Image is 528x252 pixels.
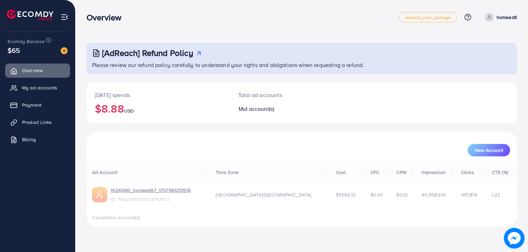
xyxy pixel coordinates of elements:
[5,81,70,95] a: My ad accounts
[22,136,36,143] span: Billing
[22,67,43,74] span: Overview
[238,91,329,99] p: Total ad accounts
[22,101,41,108] span: Payment
[5,64,70,77] a: Overview
[5,133,70,146] a: Billing
[7,10,53,20] img: logo
[8,38,45,45] span: Ecomdy Balance
[5,98,70,112] a: Payment
[22,84,57,91] span: My ad accounts
[5,115,70,129] a: Product Links
[497,13,517,21] p: homeedit
[124,107,134,114] span: USD
[482,13,517,22] a: homeedit
[468,144,510,156] button: New Account
[95,91,222,99] p: [DATE] spends
[87,12,127,22] h3: Overview
[92,61,513,69] p: Please review our refund policy carefully to understand your rights and obligations when requesti...
[405,15,451,20] span: adreach_new_package
[61,13,69,21] img: menu
[95,102,222,115] h2: $8.88
[504,228,525,249] img: image
[238,106,329,112] h2: 1
[8,45,20,55] span: $65
[399,12,457,22] a: adreach_new_package
[61,47,68,54] img: image
[102,48,193,58] h3: [AdReach] Refund Policy
[240,105,274,113] span: Ad account(s)
[475,148,503,153] span: New Account
[22,119,52,126] span: Product Links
